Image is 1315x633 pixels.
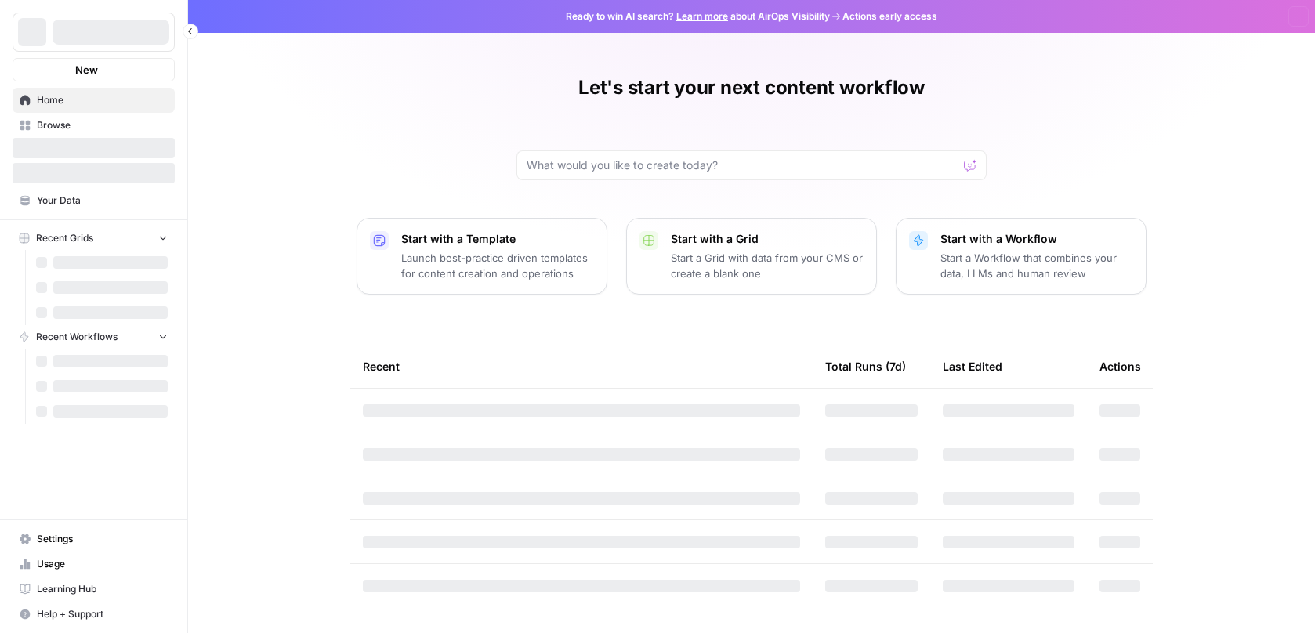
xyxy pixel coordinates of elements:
div: Total Runs (7d) [825,345,906,388]
a: Usage [13,552,175,577]
a: Learn more [676,10,728,22]
p: Start a Workflow that combines your data, LLMs and human review [940,250,1133,281]
a: Home [13,88,175,113]
p: Start a Grid with data from your CMS or create a blank one [671,250,864,281]
p: Launch best-practice driven templates for content creation and operations [401,250,594,281]
button: Start with a TemplateLaunch best-practice driven templates for content creation and operations [357,218,607,295]
p: Start with a Workflow [940,231,1133,247]
a: Settings [13,526,175,552]
button: Start with a GridStart a Grid with data from your CMS or create a blank one [626,218,877,295]
button: Recent Grids [13,226,175,250]
span: Ready to win AI search? about AirOps Visibility [566,9,830,24]
div: Recent [363,345,800,388]
button: Start with a WorkflowStart a Workflow that combines your data, LLMs and human review [896,218,1147,295]
span: Your Data [37,194,168,208]
button: Help + Support [13,602,175,627]
span: Recent Workflows [36,330,118,344]
button: New [13,58,175,81]
a: Browse [13,113,175,138]
span: Help + Support [37,607,168,621]
div: Actions [1099,345,1141,388]
h1: Let's start your next content workflow [578,75,925,100]
p: Start with a Template [401,231,594,247]
span: Browse [37,118,168,132]
button: Recent Workflows [13,325,175,349]
span: Actions early access [842,9,937,24]
span: Home [37,93,168,107]
input: What would you like to create today? [527,157,958,173]
a: Your Data [13,188,175,213]
span: Learning Hub [37,582,168,596]
p: Start with a Grid [671,231,864,247]
span: New [75,62,98,78]
span: Settings [37,532,168,546]
span: Usage [37,557,168,571]
a: Learning Hub [13,577,175,602]
span: Recent Grids [36,231,93,245]
div: Last Edited [943,345,1002,388]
